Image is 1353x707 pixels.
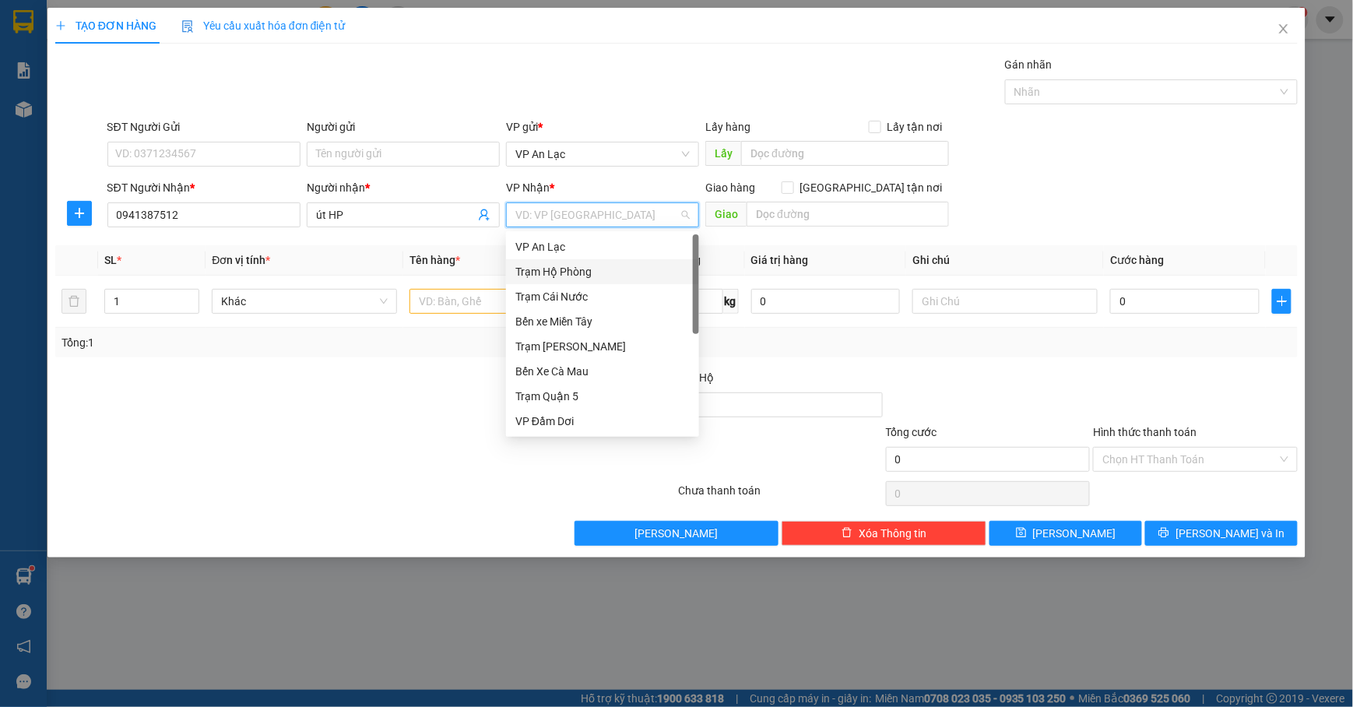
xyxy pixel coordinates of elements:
div: Bến xe Miền Tây [506,309,699,334]
span: Lấy tận nơi [881,118,949,135]
span: user-add [478,209,490,221]
span: TẠO ĐƠN HÀNG [55,19,156,32]
span: Giá trị hàng [751,254,809,266]
div: Trạm Hộ Phòng [506,259,699,284]
button: printer[PERSON_NAME] và In [1145,521,1298,546]
span: [PERSON_NAME] [1033,525,1116,542]
b: GỬI : VP An Lạc [19,113,171,139]
span: Tên hàng [409,254,460,266]
span: plus [55,20,66,31]
div: Trạm Quận 5 [506,384,699,409]
button: Close [1262,8,1306,51]
span: Lấy [705,141,741,166]
input: 0 [751,289,901,314]
span: plus [1273,295,1291,308]
label: Gán nhãn [1005,58,1053,71]
div: VP An Lạc [515,238,690,255]
span: Đơn vị tính [212,254,270,266]
span: delete [842,527,852,540]
div: Tổng: 1 [61,334,523,351]
div: SĐT Người Nhận [107,179,300,196]
span: Xóa Thông tin [859,525,926,542]
span: close [1277,23,1290,35]
span: [PERSON_NAME] và In [1176,525,1284,542]
span: VP Nhận [506,181,550,194]
div: Trạm Cái Nước [515,288,690,305]
div: Người nhận [307,179,500,196]
div: VP gửi [506,118,699,135]
span: Cước hàng [1110,254,1164,266]
span: [GEOGRAPHIC_DATA] tận nơi [794,179,949,196]
div: Người gửi [307,118,500,135]
div: VP Đầm Dơi [515,413,690,430]
span: Yêu cầu xuất hóa đơn điện tử [181,19,346,32]
div: Bến Xe Cà Mau [515,363,690,380]
button: deleteXóa Thông tin [782,521,986,546]
div: VP An Lạc [506,234,699,259]
div: Bến Xe Cà Mau [506,359,699,384]
input: Ghi Chú [912,289,1098,314]
div: Trạm [PERSON_NAME] [515,338,690,355]
div: Trạm Cái Nước [506,284,699,309]
span: [PERSON_NAME] [635,525,719,542]
button: delete [61,289,86,314]
span: Thu Hộ [678,371,714,384]
div: Trạm Quận 5 [515,388,690,405]
span: save [1016,527,1027,540]
th: Ghi chú [906,245,1104,276]
span: Tổng cước [886,426,937,438]
label: Hình thức thanh toán [1093,426,1197,438]
span: SL [104,254,117,266]
span: plus [68,207,91,220]
li: Hotline: 02839552959 [146,58,651,77]
div: SĐT Người Gửi [107,118,300,135]
span: Khác [221,290,388,313]
span: Giao hàng [705,181,755,194]
input: Dọc đường [741,141,948,166]
button: plus [1272,289,1291,314]
div: Bến xe Miền Tây [515,313,690,330]
img: logo.jpg [19,19,97,97]
span: Giao [705,202,747,227]
li: 26 Phó Cơ Điều, Phường 12 [146,38,651,58]
span: printer [1158,527,1169,540]
div: VP Đầm Dơi [506,409,699,434]
button: plus [67,201,92,226]
input: Dọc đường [747,202,948,227]
span: Lấy hàng [705,121,750,133]
button: [PERSON_NAME] [575,521,779,546]
div: Trạm Hộ Phòng [515,263,690,280]
button: save[PERSON_NAME] [989,521,1142,546]
img: icon [181,20,194,33]
span: kg [723,289,739,314]
div: Chưa thanh toán [676,482,884,509]
span: VP An Lạc [515,142,690,166]
div: Trạm Tắc Vân [506,334,699,359]
input: VD: Bàn, Ghế [409,289,595,314]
